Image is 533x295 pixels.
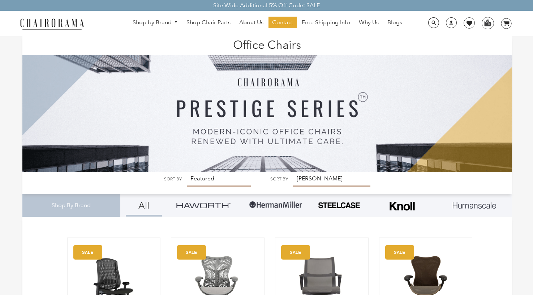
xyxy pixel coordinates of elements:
[268,17,297,28] a: Contact
[186,250,197,255] text: SALE
[388,197,417,215] img: Frame_4.png
[22,194,120,217] div: Shop By Brand
[317,201,361,209] img: PHOTO-2024-07-09-00-53-10-removebg-preview.png
[16,17,88,30] img: chairorama
[272,19,293,26] span: Contact
[298,17,354,28] a: Free Shipping Info
[270,176,288,182] label: Sort by
[239,19,263,26] span: About Us
[249,194,303,216] img: Group-1.png
[384,17,406,28] a: Blogs
[290,250,301,255] text: SALE
[387,19,402,26] span: Blogs
[186,19,231,26] span: Shop Chair Parts
[176,202,231,208] img: Group_4be16a4b-c81a-4a6e-a540-764d0a8faf6e.png
[126,194,162,217] a: All
[236,17,267,28] a: About Us
[129,17,182,28] a: Shop by Brand
[394,250,405,255] text: SALE
[22,36,512,172] img: Office Chairs
[30,36,504,52] h1: Office Chairs
[359,19,379,26] span: Why Us
[119,17,416,30] nav: DesktopNavigation
[82,250,93,255] text: SALE
[355,17,382,28] a: Why Us
[482,17,493,28] img: WhatsApp_Image_2024-07-12_at_16.23.01.webp
[453,202,496,209] img: Layer_1_1.png
[302,19,350,26] span: Free Shipping Info
[164,176,182,182] label: Sort by
[183,17,234,28] a: Shop Chair Parts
